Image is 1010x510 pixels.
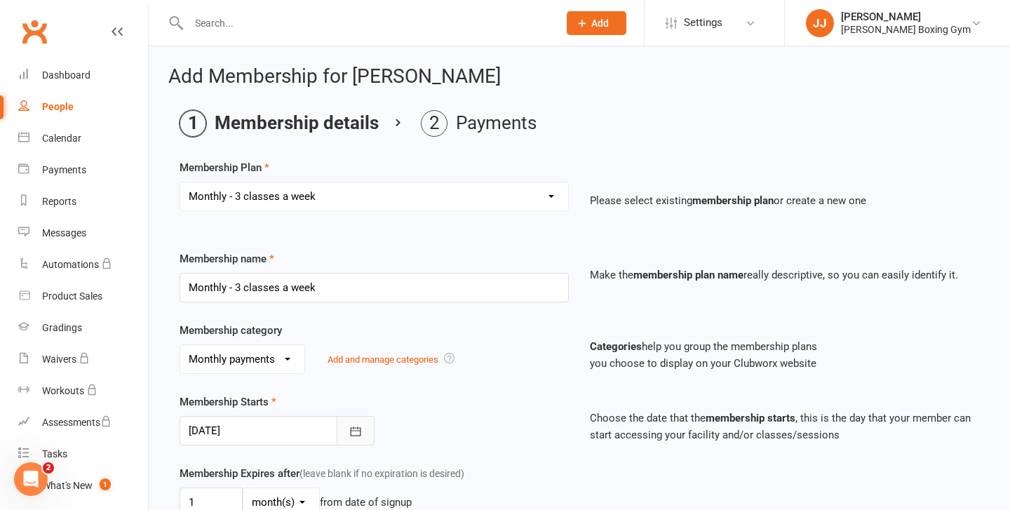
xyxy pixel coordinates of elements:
[18,281,148,312] a: Product Sales
[18,249,148,281] a: Automations
[14,462,48,496] iframe: Intercom live chat
[100,478,111,490] span: 1
[180,250,274,267] label: Membership name
[180,273,569,302] input: Enter membership name
[42,259,99,270] div: Automations
[18,186,148,217] a: Reports
[633,269,743,281] strong: membership plan name
[692,194,774,207] strong: membership plan
[684,7,722,39] span: Settings
[841,11,971,23] div: [PERSON_NAME]
[42,69,90,81] div: Dashboard
[18,312,148,344] a: Gradings
[590,192,979,209] p: Please select existing or create a new one
[42,322,82,333] div: Gradings
[18,123,148,154] a: Calendar
[806,9,834,37] div: JJ
[42,290,102,302] div: Product Sales
[590,340,642,353] strong: Categories
[567,11,626,35] button: Add
[841,23,971,36] div: [PERSON_NAME] Boxing Gym
[42,101,74,112] div: People
[42,354,76,365] div: Waivers
[180,465,464,482] label: Membership Expires after
[591,18,609,29] span: Add
[42,196,76,207] div: Reports
[18,375,148,407] a: Workouts
[18,217,148,249] a: Messages
[590,338,979,372] p: help you group the membership plans you choose to display on your Clubworx website
[180,159,269,176] label: Membership Plan
[180,110,379,137] li: Membership details
[42,133,81,144] div: Calendar
[18,438,148,470] a: Tasks
[42,417,112,428] div: Assessments
[18,470,148,502] a: What's New1
[18,407,148,438] a: Assessments
[168,66,990,88] h2: Add Membership for [PERSON_NAME]
[42,227,86,239] div: Messages
[42,448,67,459] div: Tasks
[180,394,276,410] label: Membership Starts
[17,14,52,49] a: Clubworx
[180,322,282,339] label: Membership category
[18,60,148,91] a: Dashboard
[184,13,548,33] input: Search...
[299,468,464,479] span: (leave blank if no expiration is desired)
[42,164,86,175] div: Payments
[18,154,148,186] a: Payments
[43,462,54,474] span: 2
[590,410,979,443] p: Choose the date that the , this is the day that your member can start accessing your facility and...
[706,412,795,424] strong: membership starts
[18,344,148,375] a: Waivers
[42,480,93,491] div: What's New
[42,385,84,396] div: Workouts
[590,267,979,283] p: Make the really descriptive, so you can easily identify it.
[421,110,537,137] li: Payments
[18,91,148,123] a: People
[328,354,438,365] a: Add and manage categories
